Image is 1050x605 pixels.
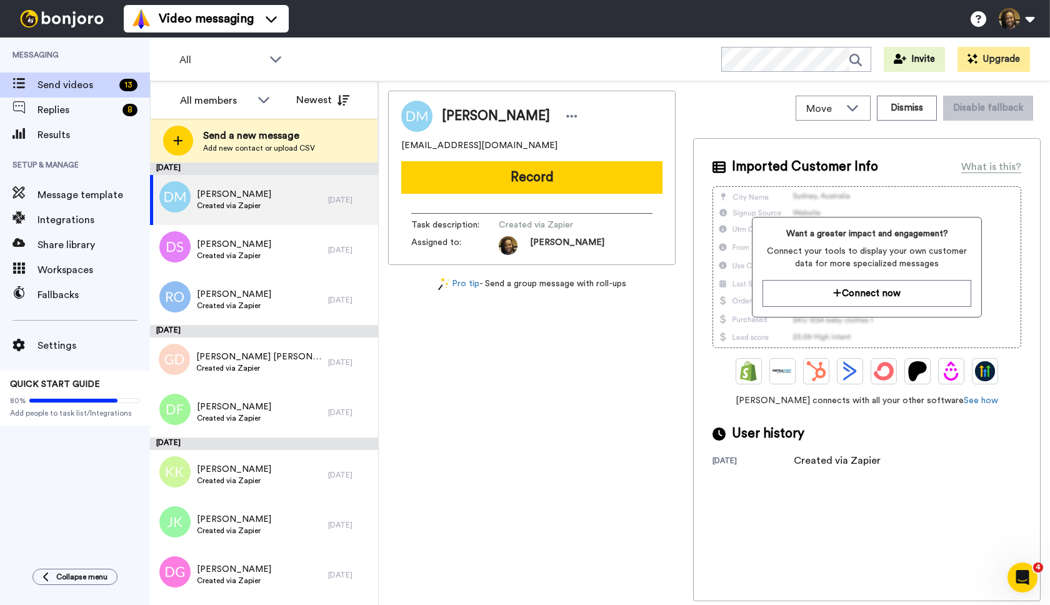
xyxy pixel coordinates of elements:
[197,288,271,301] span: [PERSON_NAME]
[943,96,1033,121] button: Disable fallback
[884,47,945,72] button: Invite
[328,245,372,255] div: [DATE]
[180,93,251,108] div: All members
[203,143,315,153] span: Add new contact or upload CSV
[150,437,378,450] div: [DATE]
[328,407,372,417] div: [DATE]
[197,513,271,526] span: [PERSON_NAME]
[530,236,604,255] span: [PERSON_NAME]
[772,361,792,381] img: Ontraport
[10,380,100,389] span: QUICK START GUIDE
[712,394,1021,407] span: [PERSON_NAME] connects with all your other software
[196,363,322,373] span: Created via Zapier
[328,570,372,580] div: [DATE]
[499,236,517,255] img: ACg8ocJE5Uraz61bcHa36AdWwJTeO_LDPOXCjjSOJ9PocmjUJMRKBvQ=s96-c
[401,101,432,132] img: Image of David Miller
[197,238,271,251] span: [PERSON_NAME]
[877,96,937,121] button: Dismiss
[762,280,971,307] button: Connect now
[37,77,114,92] span: Send videos
[122,104,137,116] div: 8
[197,563,271,576] span: [PERSON_NAME]
[37,262,150,277] span: Workspaces
[203,128,315,143] span: Send a new message
[159,456,191,487] img: kk.png
[150,162,378,175] div: [DATE]
[874,361,894,381] img: ConvertKit
[197,413,271,423] span: Created via Zapier
[388,277,676,291] div: - Send a group message with roll-ups
[961,159,1021,174] div: What is this?
[907,361,927,381] img: Patreon
[150,325,378,337] div: [DATE]
[739,361,759,381] img: Shopify
[438,277,449,291] img: magic-wand.svg
[401,161,662,194] button: Record
[56,572,107,582] span: Collapse menu
[15,10,109,27] img: bj-logo-header-white.svg
[411,236,499,255] span: Assigned to:
[328,520,372,530] div: [DATE]
[10,396,26,406] span: 80%
[964,396,998,405] a: See how
[159,10,254,27] span: Video messaging
[712,456,794,468] div: [DATE]
[37,338,150,353] span: Settings
[975,361,995,381] img: GoHighLevel
[957,47,1030,72] button: Upgrade
[762,227,971,240] span: Want a greater impact and engagement?
[732,424,804,443] span: User history
[37,212,150,227] span: Integrations
[287,87,359,112] button: Newest
[159,394,191,425] img: df.png
[197,463,271,476] span: [PERSON_NAME]
[159,231,191,262] img: ds.png
[37,102,117,117] span: Replies
[119,79,137,91] div: 13
[37,187,150,202] span: Message template
[401,139,557,152] span: [EMAIL_ADDRESS][DOMAIN_NAME]
[941,361,961,381] img: Drip
[762,245,971,270] span: Connect your tools to display your own customer data for more specialized messages
[197,251,271,261] span: Created via Zapier
[806,101,840,116] span: Move
[197,526,271,536] span: Created via Zapier
[197,188,271,201] span: [PERSON_NAME]
[438,277,479,291] a: Pro tip
[32,569,117,585] button: Collapse menu
[37,127,150,142] span: Results
[328,357,372,367] div: [DATE]
[328,195,372,205] div: [DATE]
[10,408,140,418] span: Add people to task list/Integrations
[328,295,372,305] div: [DATE]
[1033,562,1043,572] span: 4
[37,287,150,302] span: Fallbacks
[442,107,550,126] span: [PERSON_NAME]
[159,556,191,587] img: dg.png
[840,361,860,381] img: ActiveCampaign
[159,506,191,537] img: jk.png
[806,361,826,381] img: Hubspot
[1007,562,1037,592] iframe: Intercom live chat
[499,219,617,231] span: Created via Zapier
[197,201,271,211] span: Created via Zapier
[196,351,322,363] span: [PERSON_NAME] [PERSON_NAME]
[131,9,151,29] img: vm-color.svg
[159,281,191,312] img: ro.png
[328,470,372,480] div: [DATE]
[794,453,881,468] div: Created via Zapier
[159,344,190,375] img: gd.png
[732,157,878,176] span: Imported Customer Info
[197,476,271,486] span: Created via Zapier
[197,401,271,413] span: [PERSON_NAME]
[411,219,499,231] span: Task description :
[179,52,263,67] span: All
[197,576,271,586] span: Created via Zapier
[159,181,191,212] img: dm.png
[37,237,150,252] span: Share library
[197,301,271,311] span: Created via Zapier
